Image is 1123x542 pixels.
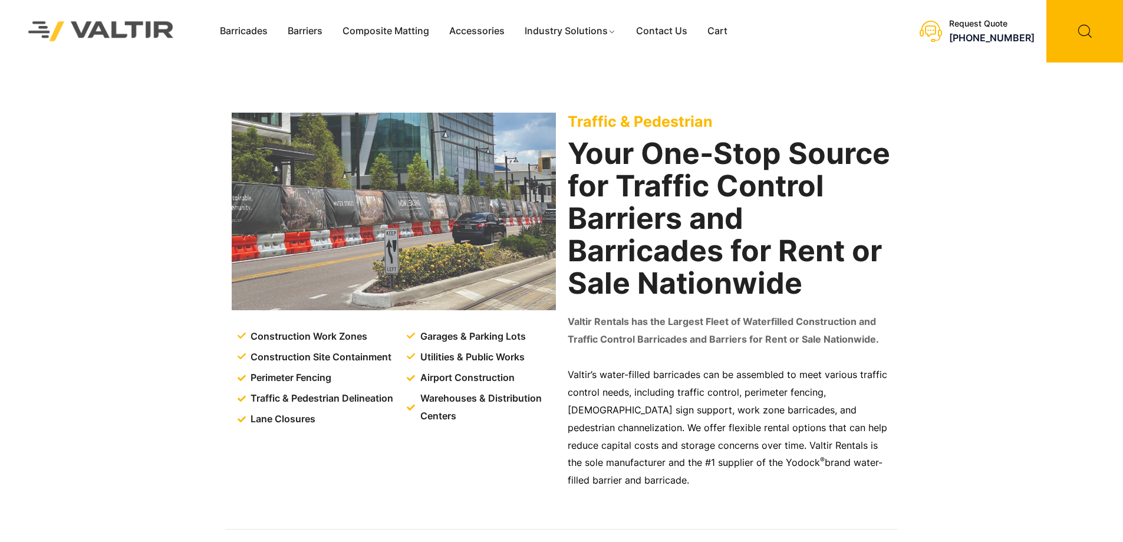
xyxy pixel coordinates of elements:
a: [PHONE_NUMBER] [949,32,1035,44]
p: Valtir Rentals has the Largest Fleet of Waterfilled Construction and Traffic Control Barricades a... [568,313,892,349]
span: Construction Site Containment [248,349,391,366]
span: Airport Construction [417,369,515,387]
a: Accessories [439,22,515,40]
a: Barricades [210,22,278,40]
span: Perimeter Fencing [248,369,331,387]
a: Industry Solutions [515,22,626,40]
span: Utilities & Public Works [417,349,525,366]
a: Barriers [278,22,332,40]
span: Warehouses & Distribution Centers [417,390,558,425]
sup: ® [820,455,825,464]
img: Valtir Rentals [13,6,189,56]
div: Request Quote [949,19,1035,29]
span: Construction Work Zones [248,328,367,346]
a: Composite Matting [332,22,439,40]
span: Lane Closures [248,410,315,428]
p: Valtir’s water-filled barricades can be assembled to meet various traffic control needs, includin... [568,366,892,490]
span: Traffic & Pedestrian Delineation [248,390,393,408]
a: Contact Us [626,22,697,40]
p: Traffic & Pedestrian [568,113,892,130]
span: Garages & Parking Lots [417,328,526,346]
a: Cart [697,22,737,40]
h2: Your One-Stop Source for Traffic Control Barriers and Barricades for Rent or Sale Nationwide [568,137,892,300]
